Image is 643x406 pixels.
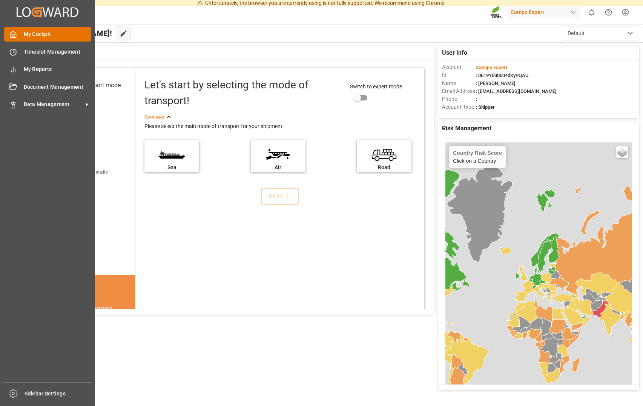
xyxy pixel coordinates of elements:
[62,81,121,90] div: Select transport mode
[453,150,502,156] h4: Country Risk Score
[255,164,302,171] div: Air
[25,390,92,398] span: Sidebar Settings
[508,5,583,19] button: Compo Expert
[144,122,419,131] div: Please select the main mode of transport for your shipment.
[148,164,195,171] div: Sea
[442,71,476,79] span: Id
[600,4,617,21] button: Help Center
[4,44,91,59] a: Timeslot Management
[442,124,491,133] span: Risk Management
[442,95,476,103] span: Phone
[24,100,83,108] span: Data Management
[453,150,502,164] div: Click on a Country
[476,104,495,110] span: : Shipper
[442,87,476,95] span: Email Address
[24,48,91,56] span: Timeslot Management
[568,29,585,37] span: Default
[269,192,292,201] div: NEXT
[562,26,637,40] button: open menu
[583,4,600,21] button: show 0 new notifications
[261,188,299,205] button: NEXT
[24,30,91,38] span: My Cockpit
[442,103,476,111] span: Account Type
[476,80,516,86] span: : [PERSON_NAME]
[477,65,507,70] span: Compo Expert
[476,88,557,94] span: : [EMAIL_ADDRESS][DOMAIN_NAME]
[490,6,502,19] img: Screenshot%202023-09-29%20at%2010.02.21.png_1712312052.png
[350,83,402,90] span: Switch to expert mode
[616,146,628,158] a: Layers
[361,164,408,171] div: Road
[476,65,507,70] span: :
[144,77,342,109] div: Let's start by selecting the mode of transport!
[476,96,482,102] span: : —
[476,73,529,78] span: : 0019Y000004dKyPQAU
[24,83,91,91] span: Document Management
[4,27,91,42] a: My Cockpit
[144,113,165,122] div: See less
[508,7,580,18] div: Compo Expert
[24,65,91,73] span: My Reports
[442,79,476,87] span: Name
[442,48,467,57] span: User Info
[61,168,108,176] div: Add shipping details
[442,63,476,71] span: Account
